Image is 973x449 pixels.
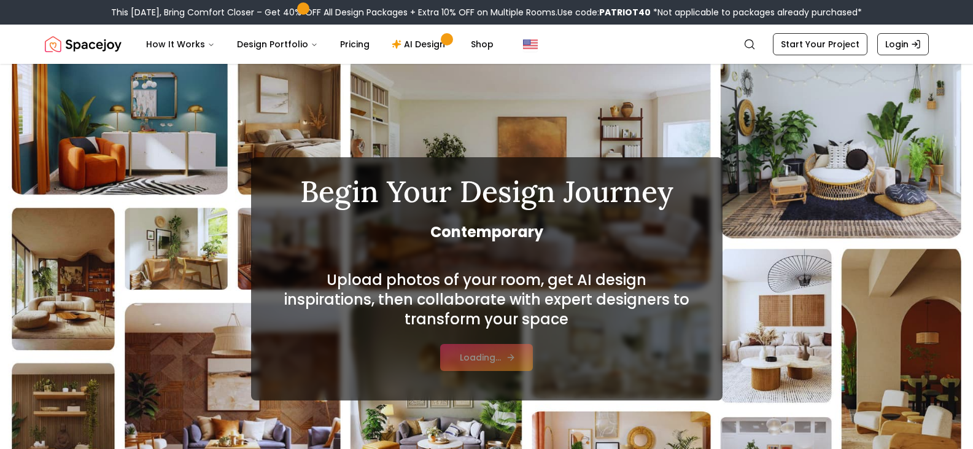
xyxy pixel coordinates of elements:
button: How It Works [136,32,225,57]
a: Pricing [330,32,379,57]
img: Spacejoy Logo [45,32,122,57]
button: Design Portfolio [227,32,328,57]
div: This [DATE], Bring Comfort Closer – Get 40% OFF All Design Packages + Extra 10% OFF on Multiple R... [111,6,862,18]
nav: Global [45,25,929,64]
h1: Begin Your Design Journey [281,177,693,206]
a: Login [877,33,929,55]
a: Shop [461,32,503,57]
span: Use code: [557,6,651,18]
b: PATRIOT40 [599,6,651,18]
img: United States [523,37,538,52]
nav: Main [136,32,503,57]
a: Start Your Project [773,33,867,55]
h2: Upload photos of your room, get AI design inspirations, then collaborate with expert designers to... [281,270,693,329]
a: Spacejoy [45,32,122,57]
span: *Not applicable to packages already purchased* [651,6,862,18]
span: Contemporary [281,222,693,242]
a: AI Design [382,32,459,57]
